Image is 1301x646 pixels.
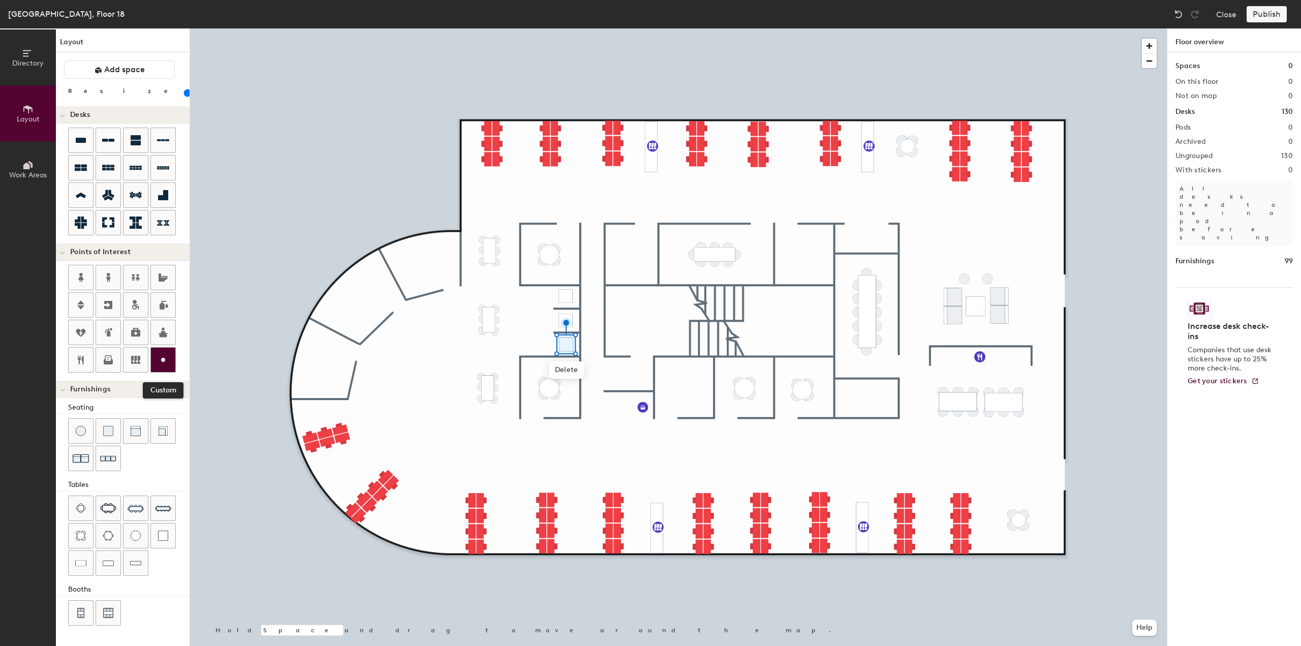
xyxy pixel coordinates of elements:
[8,8,125,20] div: [GEOGRAPHIC_DATA], Floor 18
[76,426,86,436] img: Stool
[1188,300,1211,317] img: Sticker logo
[1288,92,1293,100] h2: 0
[1175,256,1214,267] h1: Furnishings
[103,608,113,618] img: Six seat booth
[96,600,121,626] button: Six seat booth
[1216,6,1236,22] button: Close
[76,608,85,618] img: Four seat booth
[150,347,176,373] button: Custom
[68,479,190,490] div: Tables
[1188,321,1275,342] h4: Increase desk check-ins
[150,496,176,521] button: Ten seat table
[68,600,94,626] button: Four seat booth
[96,418,121,444] button: Cushion
[68,496,94,521] button: Four seat table
[68,418,94,444] button: Stool
[123,523,148,548] button: Table (round)
[1285,256,1293,267] h1: 99
[68,402,190,413] div: Seating
[155,500,171,516] img: Ten seat table
[1175,180,1293,245] p: All desks need to be in a pod before saving
[1288,166,1293,174] h2: 0
[1173,9,1184,19] img: Undo
[150,418,176,444] button: Couch (corner)
[73,450,89,467] img: Couch (x2)
[131,531,141,541] img: Table (round)
[1132,620,1157,636] button: Help
[9,171,47,179] span: Work Areas
[96,523,121,548] button: Six seat round table
[1167,28,1301,52] h1: Floor overview
[76,531,86,541] img: Four seat round table
[1188,377,1259,386] a: Get your stickers
[12,59,44,68] span: Directory
[100,451,116,467] img: Couch (x3)
[96,550,121,576] button: Table (1x3)
[76,503,86,513] img: Four seat table
[103,558,114,568] img: Table (1x3)
[150,523,176,548] button: Table (1x1)
[1190,9,1200,19] img: Redo
[1288,124,1293,132] h2: 0
[1288,78,1293,86] h2: 0
[158,426,168,436] img: Couch (corner)
[103,531,114,541] img: Six seat round table
[123,496,148,521] button: Eight seat table
[96,496,121,521] button: Six seat table
[64,60,175,79] button: Add space
[1175,60,1200,72] h1: Spaces
[1281,152,1293,160] h2: 130
[1175,166,1222,174] h2: With stickers
[123,418,148,444] button: Couch (middle)
[549,361,584,379] span: Delete
[1175,78,1219,86] h2: On this floor
[130,558,141,568] img: Table (1x4)
[1175,92,1217,100] h2: Not on map
[1175,106,1195,117] h1: Desks
[75,558,86,568] img: Table (1x2)
[1282,106,1293,117] h1: 130
[70,385,110,393] span: Furnishings
[123,550,148,576] button: Table (1x4)
[68,584,190,595] div: Booths
[1288,138,1293,146] h2: 0
[70,111,90,119] span: Desks
[1288,60,1293,72] h1: 0
[104,65,145,75] span: Add space
[96,446,121,471] button: Couch (x3)
[68,523,94,548] button: Four seat round table
[70,248,131,256] span: Points of Interest
[56,37,190,52] h1: Layout
[68,87,180,95] div: Resize
[1175,138,1205,146] h2: Archived
[1188,346,1275,373] p: Companies that use desk stickers have up to 25% more check-ins.
[128,500,144,516] img: Eight seat table
[68,446,94,471] button: Couch (x2)
[1188,377,1247,385] span: Get your stickers
[1175,152,1213,160] h2: Ungrouped
[103,426,113,436] img: Cushion
[131,426,141,436] img: Couch (middle)
[158,531,168,541] img: Table (1x1)
[1175,124,1191,132] h2: Pods
[68,550,94,576] button: Table (1x2)
[100,503,116,513] img: Six seat table
[17,115,40,124] span: Layout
